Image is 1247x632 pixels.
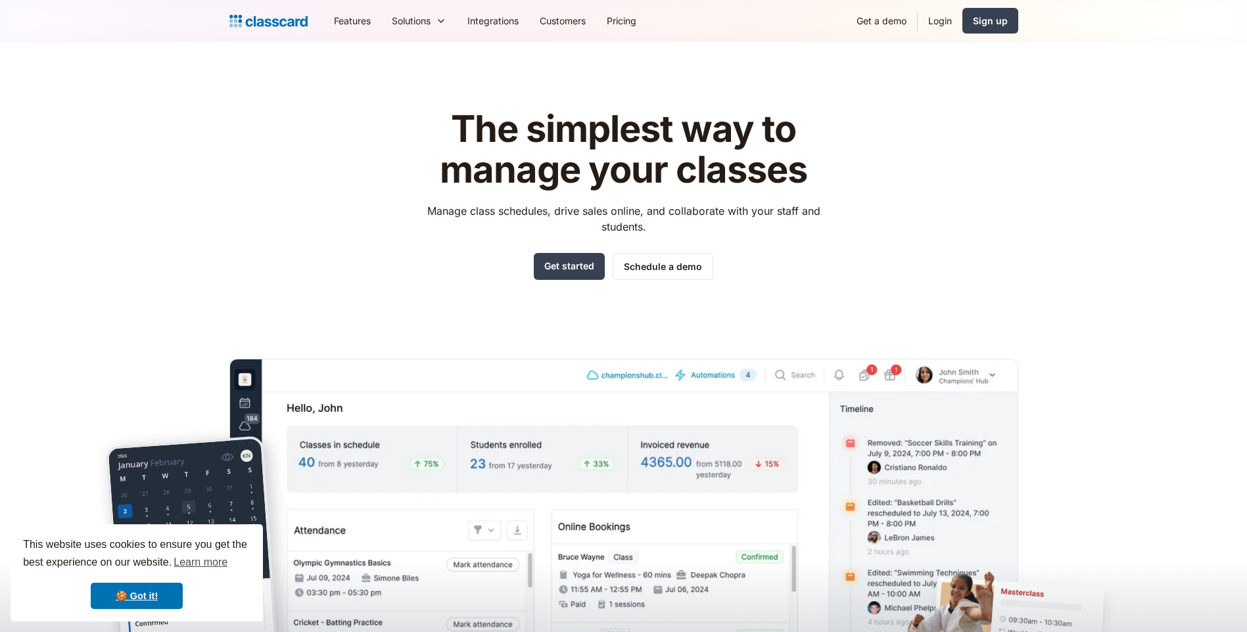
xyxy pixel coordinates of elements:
a: learn more about cookies [172,553,229,572]
div: cookieconsent [11,524,263,621]
a: Customers [529,6,596,35]
a: Features [323,6,381,35]
a: Sign up [962,8,1018,34]
a: Schedule a demo [613,253,713,280]
a: home [229,12,308,30]
div: Solutions [381,6,457,35]
a: Get a demo [846,6,917,35]
div: Solutions [392,14,431,28]
p: Manage class schedules, drive sales online, and collaborate with your staff and students. [415,203,832,235]
span: This website uses cookies to ensure you get the best experience on our website. [23,537,250,572]
a: Login [918,6,962,35]
h1: The simplest way to manage your classes [415,109,832,190]
a: Get started [534,253,605,280]
a: Pricing [596,6,647,35]
a: Integrations [457,6,529,35]
div: Sign up [973,14,1008,28]
a: dismiss cookie message [91,583,183,609]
